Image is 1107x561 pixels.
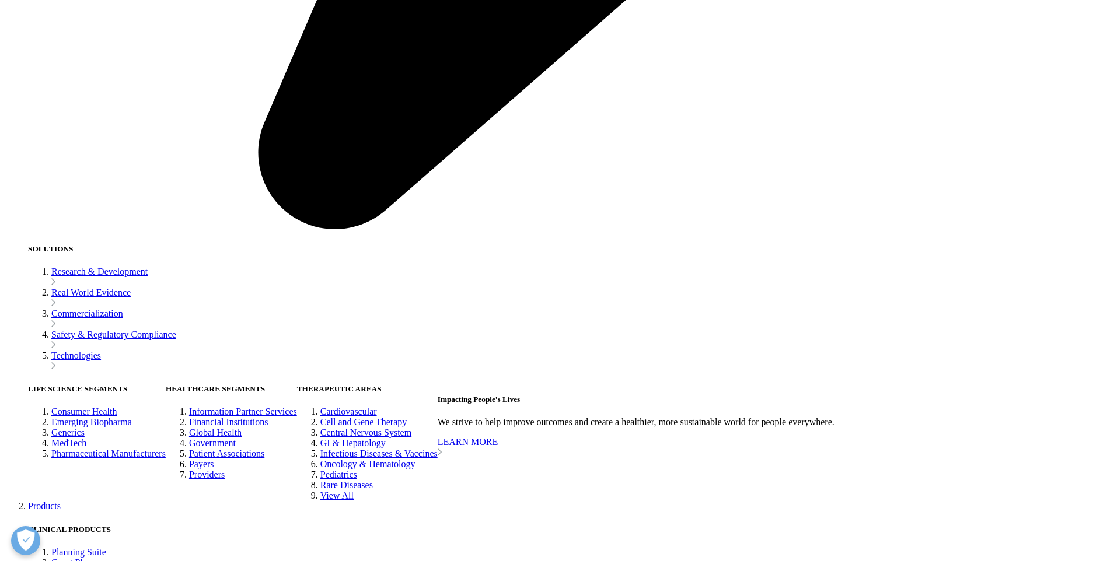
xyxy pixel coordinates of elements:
[189,438,236,448] a: Government
[51,448,166,458] a: Pharmaceutical Manufacturers
[189,459,214,469] a: Payers
[438,417,834,427] p: We strive to help improve outcomes and create a healthier, more sustainable world for people ever...
[51,267,148,276] a: Research & Development
[28,384,166,394] h5: LIFE SCIENCE SEGMENTS
[320,406,377,416] a: Cardiovascular
[320,480,373,490] a: Rare Diseases
[28,501,61,511] a: Products
[166,384,297,394] h5: HEALTHCARE SEGMENTS
[320,438,386,448] a: GI & Hepatology
[320,448,438,458] a: Infectious Diseases & Vaccines
[51,427,85,437] a: Generics
[28,244,1102,254] h5: SOLUTIONS
[320,459,415,469] a: Oncology & Hematology
[438,437,834,458] a: LEARN MORE
[189,469,225,479] a: Providers
[51,329,176,339] a: Safety & Regulatory Compliance
[11,526,40,555] button: Open Preferences
[51,308,123,318] a: Commercialization
[297,384,438,394] h5: THERAPEUTIC AREAS
[51,438,86,448] a: MedTech
[320,490,354,500] a: View All
[189,406,297,416] a: Information Partner Services
[320,427,411,437] a: Central Nervous System
[51,406,117,416] a: Consumer Health
[51,547,106,557] a: Planning Suite
[189,417,268,427] a: Financial Institutions
[320,417,407,427] a: Cell and Gene Therapy
[51,287,131,297] a: Real World Evidence
[28,525,1102,534] h5: CLINICAL PRODUCTS
[438,395,834,404] h5: Impacting People's Lives
[320,469,357,479] a: Pediatrics
[51,350,101,360] a: Technologies
[189,427,242,437] a: Global Health
[51,417,132,427] a: Emerging Biopharma
[189,448,264,458] a: Patient Associations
